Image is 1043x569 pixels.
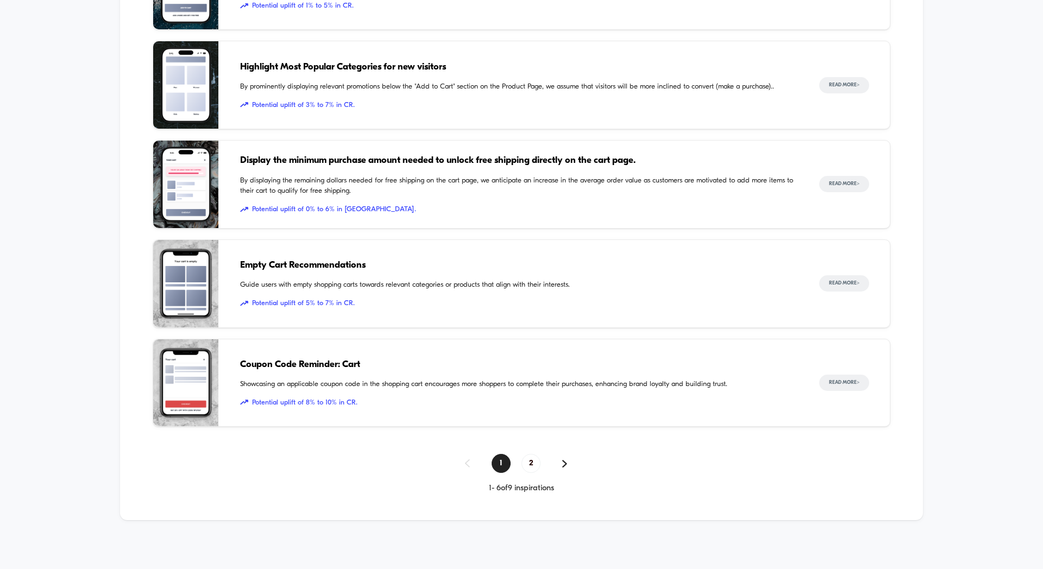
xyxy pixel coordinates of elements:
[240,175,797,197] span: By displaying the remaining dollars needed for free shipping on the cart page, we anticipate an i...
[240,397,797,408] span: Potential uplift of 8% to 10% in CR.
[521,454,541,473] span: 2
[153,141,218,228] img: By displaying the remaining dollars needed for free shipping on the cart page, we anticipate an i...
[240,358,797,372] span: Coupon Code Reminder: Cart
[240,298,797,309] span: Potential uplift of 5% to 7% in CR.
[819,275,869,292] button: Read More>
[240,1,797,11] span: Potential uplift of 1% to 5% in CR.
[240,258,797,273] span: Empty Cart Recommendations
[240,100,797,111] span: Potential uplift of 3% to 7% in CR.
[240,280,797,290] span: Guide users with empty shopping carts towards relevant categories or products that align with the...
[153,339,218,427] img: Showcasing an applicable coupon code in the shopping cart encourages more shoppers to complete th...
[153,484,890,493] div: 1 - 6 of 9 inspirations
[240,81,797,92] span: By prominently displaying relevant promotions below the "Add to Cart" section on the Product Page...
[492,454,511,473] span: 1
[240,379,797,390] span: Showcasing an applicable coupon code in the shopping cart encourages more shoppers to complete th...
[240,60,797,74] span: Highlight Most Popular Categories for new visitors
[819,176,869,192] button: Read More>
[819,77,869,93] button: Read More>
[240,204,797,215] span: Potential uplift of 0% to 6% in [GEOGRAPHIC_DATA].
[153,41,218,129] img: By prominently displaying relevant promotions below the "Add to Cart" section on the Product Page...
[240,154,797,168] span: Display the minimum purchase amount needed to unlock free shipping directly on the cart page.
[819,375,869,391] button: Read More>
[153,240,218,327] img: Guide users with empty shopping carts towards relevant categories or products that align with the...
[562,460,567,467] img: pagination forward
